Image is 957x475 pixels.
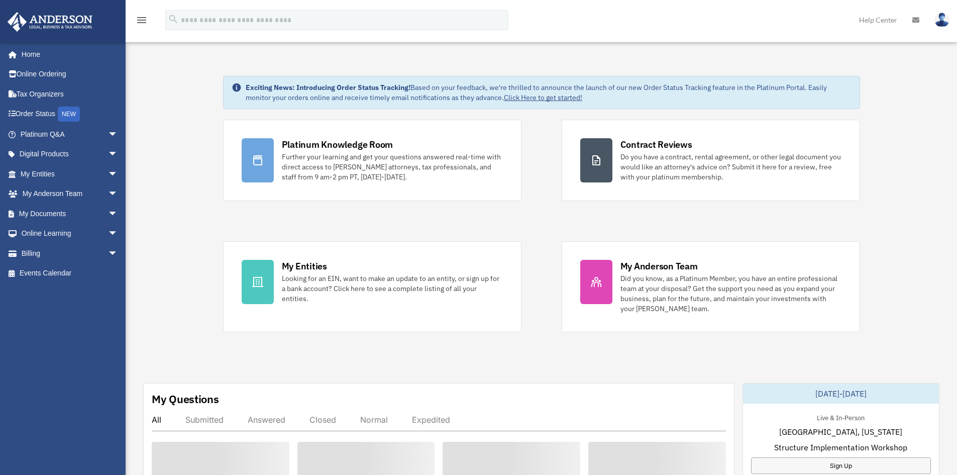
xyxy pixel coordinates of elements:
[504,93,582,102] a: Click Here to get started!
[223,241,521,332] a: My Entities Looking for an EIN, want to make an update to an entity, or sign up for a bank accoun...
[934,13,949,27] img: User Pic
[7,64,133,84] a: Online Ordering
[282,260,327,272] div: My Entities
[152,415,161,425] div: All
[7,44,128,64] a: Home
[809,412,873,422] div: Live & In-Person
[620,152,841,182] div: Do you have a contract, rental agreement, or other legal document you would like an attorney's ad...
[5,12,95,32] img: Anderson Advisors Platinum Portal
[779,426,902,438] span: [GEOGRAPHIC_DATA], [US_STATE]
[282,138,393,151] div: Platinum Knowledge Room
[360,415,388,425] div: Normal
[562,241,860,332] a: My Anderson Team Did you know, as a Platinum Member, you have an entire professional team at your...
[108,243,128,264] span: arrow_drop_down
[620,260,698,272] div: My Anderson Team
[412,415,450,425] div: Expedited
[7,204,133,224] a: My Documentsarrow_drop_down
[751,457,931,474] a: Sign Up
[774,441,907,453] span: Structure Implementation Workshop
[620,273,841,314] div: Did you know, as a Platinum Member, you have an entire professional team at your disposal? Get th...
[108,124,128,145] span: arrow_drop_down
[7,224,133,244] a: Online Learningarrow_drop_down
[282,273,503,304] div: Looking for an EIN, want to make an update to an entity, or sign up for a bank account? Click her...
[309,415,336,425] div: Closed
[152,392,219,407] div: My Questions
[7,144,133,164] a: Digital Productsarrow_drop_down
[108,184,128,205] span: arrow_drop_down
[185,415,224,425] div: Submitted
[620,138,692,151] div: Contract Reviews
[743,384,939,404] div: [DATE]-[DATE]
[246,82,852,103] div: Based on your feedback, we're thrilled to announce the launch of our new Order Status Tracking fe...
[108,204,128,224] span: arrow_drop_down
[7,84,133,104] a: Tax Organizers
[562,120,860,201] a: Contract Reviews Do you have a contract, rental agreement, or other legal document you would like...
[7,263,133,283] a: Events Calendar
[282,152,503,182] div: Further your learning and get your questions answered real-time with direct access to [PERSON_NAM...
[108,224,128,244] span: arrow_drop_down
[136,18,148,26] a: menu
[223,120,521,201] a: Platinum Knowledge Room Further your learning and get your questions answered real-time with dire...
[7,164,133,184] a: My Entitiesarrow_drop_down
[246,83,410,92] strong: Exciting News: Introducing Order Status Tracking!
[248,415,285,425] div: Answered
[108,164,128,184] span: arrow_drop_down
[58,107,80,122] div: NEW
[7,243,133,263] a: Billingarrow_drop_down
[168,14,179,25] i: search
[136,14,148,26] i: menu
[108,144,128,165] span: arrow_drop_down
[7,184,133,204] a: My Anderson Teamarrow_drop_down
[7,124,133,144] a: Platinum Q&Aarrow_drop_down
[7,104,133,125] a: Order StatusNEW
